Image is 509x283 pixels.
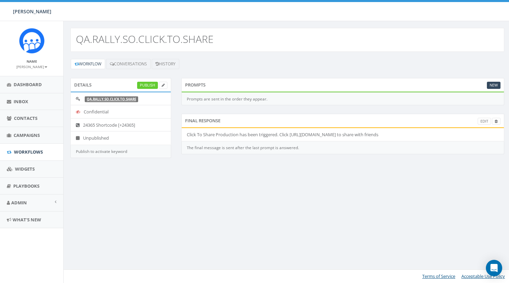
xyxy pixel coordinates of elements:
a: Conversations [106,59,151,69]
small: Name [27,59,37,64]
a: New [487,82,500,89]
li: Click To Share Production has been triggered. Click [URL][DOMAIN_NAME] to share with friends [182,128,504,141]
a: Edit [478,118,491,125]
a: QA.RALLY.SO.CLICK.TO.SHARE [87,97,136,101]
li: Unpublished [71,131,171,145]
div: The final message is sent after the last prompt is answered. [181,141,504,154]
small: [PERSON_NAME] [16,64,47,69]
a: Acceptable Use Policy [461,273,505,279]
a: [PERSON_NAME] [16,63,47,69]
div: Details [70,78,171,92]
span: [PERSON_NAME] [13,8,51,15]
div: Publish to activate keyword [70,145,171,158]
span: Admin [11,200,27,206]
img: Rally_Corp_Icon_1.png [19,28,45,53]
span: Playbooks [13,183,39,189]
span: Workflows [14,149,43,155]
a: History [152,59,179,69]
span: Campaigns [14,132,40,138]
span: Contacts [14,115,37,121]
span: Widgets [15,166,35,172]
a: Publish [137,82,158,89]
div: Prompts [181,78,504,92]
span: Dashboard [14,81,42,88]
a: Terms of Service [422,273,455,279]
h2: QA.RALLY.SO.CLICK.TO.SHARE [76,33,214,45]
div: Final Response [181,114,504,127]
span: Inbox [14,98,28,105]
li: Confidential [71,105,171,119]
a: Workflow [71,59,105,69]
div: Open Intercom Messenger [486,260,502,276]
div: Prompts are sent in the order they appear. [181,93,504,106]
li: 24365 Shortcode [+24365] [71,118,171,132]
span: What's New [13,217,41,223]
